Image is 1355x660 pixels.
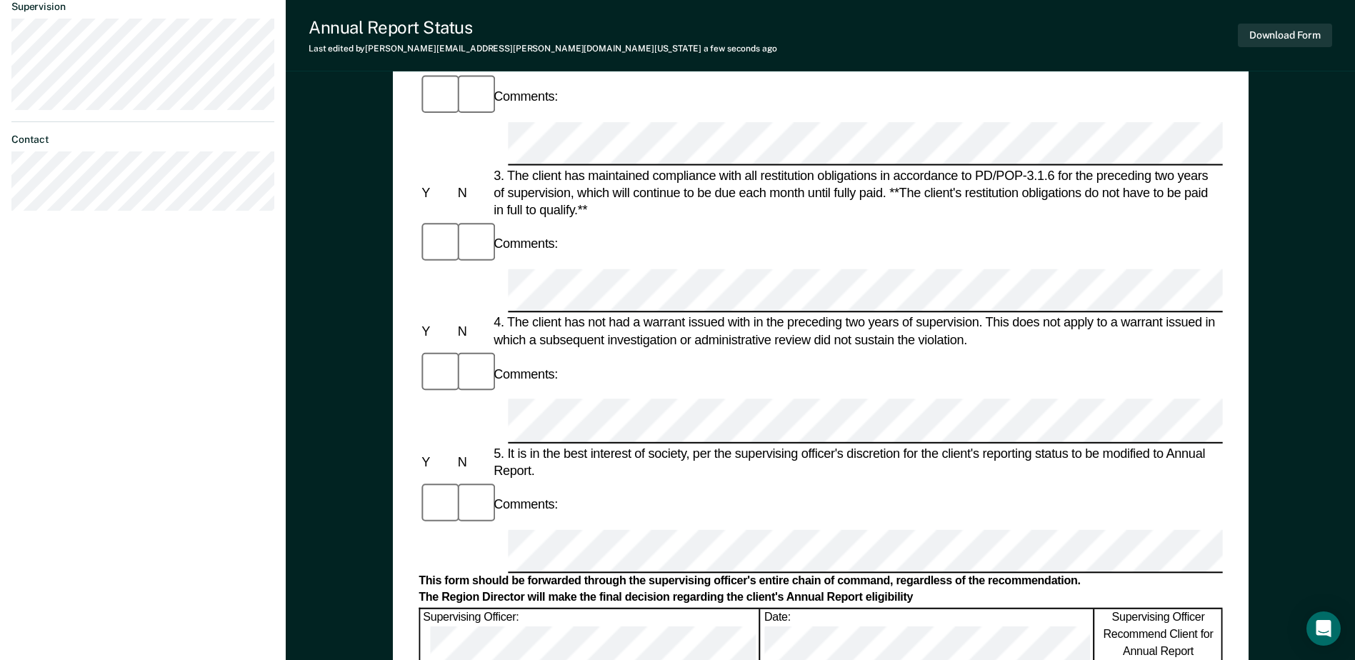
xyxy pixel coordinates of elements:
div: Y [419,323,454,340]
div: 4. The client has not had a warrant issued with in the preceding two years of supervision. This d... [491,314,1223,349]
div: Comments: [491,366,561,383]
span: a few seconds ago [704,44,777,54]
div: 5. It is in the best interest of society, per the supervising officer's discretion for the client... [491,444,1223,479]
div: Y [419,453,454,470]
div: Comments: [491,88,561,105]
div: Comments: [491,235,561,252]
div: This form should be forwarded through the supervising officer's entire chain of command, regardle... [419,574,1222,589]
button: Download Form [1238,24,1332,47]
div: The Region Director will make the final decision regarding the client's Annual Report eligibility [419,591,1222,606]
div: Open Intercom Messenger [1306,611,1341,646]
dt: Supervision [11,1,274,13]
div: Last edited by [PERSON_NAME][EMAIL_ADDRESS][PERSON_NAME][DOMAIN_NAME][US_STATE] [309,44,777,54]
div: Annual Report Status [309,17,777,38]
div: N [454,184,490,201]
div: 3. The client has maintained compliance with all restitution obligations in accordance to PD/POP-... [491,166,1223,219]
div: N [454,453,490,470]
dt: Contact [11,134,274,146]
div: Y [419,184,454,201]
div: Comments: [491,496,561,513]
div: N [454,323,490,340]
